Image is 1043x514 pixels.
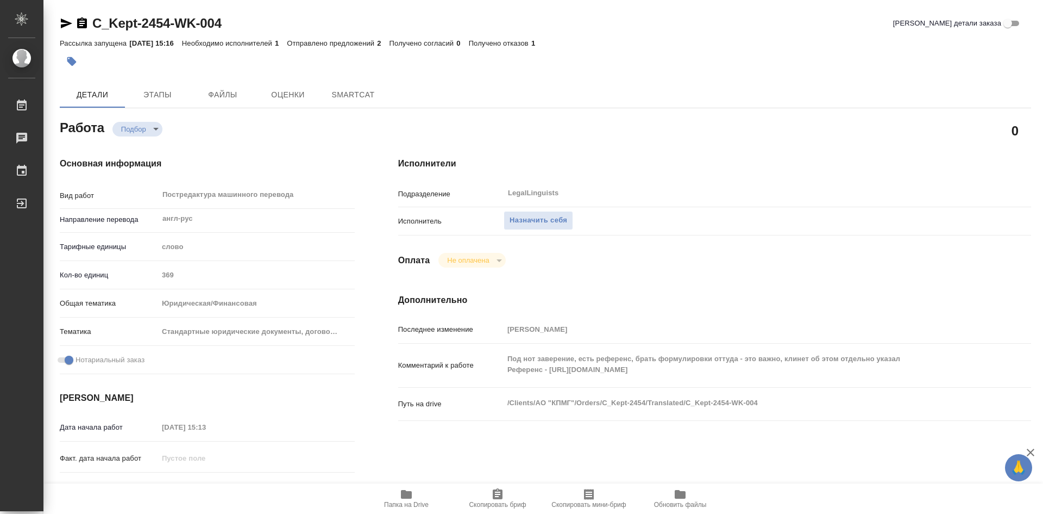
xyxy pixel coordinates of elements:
[398,360,504,371] p: Комментарий к работе
[510,214,567,227] span: Назначить себя
[452,484,543,514] button: Скопировать бриф
[60,190,158,201] p: Вид работ
[92,16,222,30] a: C_Kept-2454-WK-004
[504,321,978,337] input: Пустое поле
[158,294,355,313] div: Юридическая/Финансовая
[60,326,158,337] p: Тематика
[118,125,149,134] button: Подбор
[444,256,492,265] button: Не оплачена
[398,254,430,267] h4: Оплата
[76,17,89,30] button: Скопировать ссылку
[60,270,158,281] p: Кол-во единиц
[551,501,626,509] span: Скопировать мини-бриф
[158,419,253,435] input: Пустое поле
[66,88,118,102] span: Детали
[398,189,504,200] p: Подразделение
[398,157,1031,170] h4: Исполнители
[129,39,182,47] p: [DATE] 15:16
[504,394,978,412] textarea: /Clients/АО "КПМГ"/Orders/C_Kept-2454/Translated/C_Kept-2454-WK-004
[543,484,634,514] button: Скопировать мини-бриф
[398,324,504,335] p: Последнее изменение
[197,88,249,102] span: Файлы
[377,39,389,47] p: 2
[158,323,355,341] div: Стандартные юридические документы, договоры, уставы
[398,294,1031,307] h4: Дополнительно
[60,117,104,137] h2: Работа
[60,422,158,433] p: Дата начала работ
[60,392,355,405] h4: [PERSON_NAME]
[182,39,275,47] p: Необходимо исполнителей
[60,214,158,225] p: Направление перевода
[158,238,355,256] div: слово
[262,88,314,102] span: Оценки
[654,501,707,509] span: Обновить файлы
[504,350,978,379] textarea: Под нот заверение, есть референс, брать формулировки оттуда - это важно, клинет об этом отдельно ...
[131,88,184,102] span: Этапы
[384,501,429,509] span: Папка на Drive
[158,267,355,283] input: Пустое поле
[1009,456,1028,479] span: 🙏
[469,39,531,47] p: Получено отказов
[531,39,543,47] p: 1
[361,484,452,514] button: Папка на Drive
[60,17,73,30] button: Скопировать ссылку для ЯМессенджера
[60,49,84,73] button: Добавить тэг
[112,122,162,137] div: Подбор
[60,481,158,492] p: Срок завершения работ
[60,157,355,170] h4: Основная информация
[60,39,129,47] p: Рассылка запущена
[60,453,158,464] p: Факт. дата начала работ
[634,484,726,514] button: Обновить файлы
[60,298,158,309] p: Общая тематика
[76,355,144,366] span: Нотариальный заказ
[469,501,526,509] span: Скопировать бриф
[275,39,287,47] p: 1
[438,253,505,268] div: Подбор
[893,18,1001,29] span: [PERSON_NAME] детали заказа
[456,39,468,47] p: 0
[1005,454,1032,481] button: 🙏
[504,211,573,230] button: Назначить себя
[1011,121,1019,140] h2: 0
[389,39,457,47] p: Получено согласий
[158,450,253,466] input: Пустое поле
[158,479,253,494] input: Пустое поле
[60,241,158,252] p: Тарифные единицы
[287,39,377,47] p: Отправлено предложений
[327,88,379,102] span: SmartCat
[398,216,504,227] p: Исполнитель
[398,399,504,410] p: Путь на drive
